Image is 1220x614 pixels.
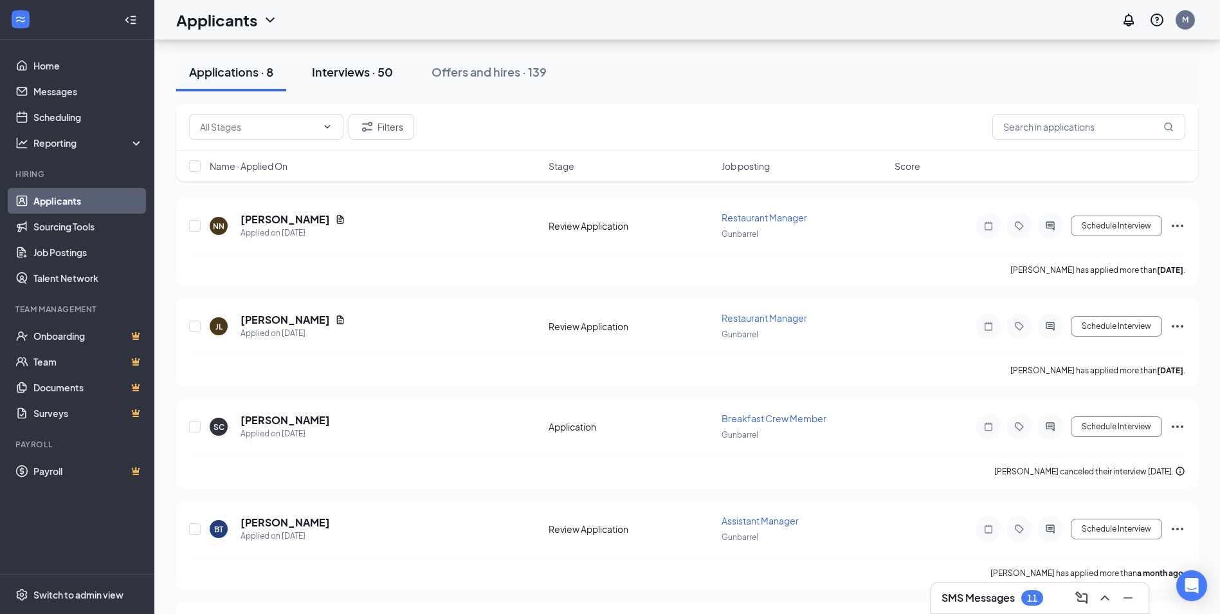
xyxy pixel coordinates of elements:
[15,439,141,450] div: Payroll
[241,530,330,543] div: Applied on [DATE]
[241,427,330,440] div: Applied on [DATE]
[33,53,143,79] a: Home
[1170,419,1185,434] svg: Ellipses
[1071,216,1162,236] button: Schedule Interview
[15,169,141,180] div: Hiring
[15,588,28,601] svg: Settings
[33,458,143,484] a: PayrollCrown
[722,515,799,526] span: Assistant Manager
[994,465,1185,478] div: [PERSON_NAME] canceled their interview [DATE].
[360,119,375,135] svg: Filter
[176,9,257,31] h1: Applicants
[1042,524,1058,534] svg: ActiveChat
[200,120,317,134] input: All Stages
[33,375,143,400] a: DocumentsCrown
[1118,588,1138,608] button: Minimize
[432,64,547,80] div: Offers and hires · 139
[1071,519,1162,539] button: Schedule Interview
[262,12,278,28] svg: ChevronDown
[1012,221,1027,231] svg: Tag
[549,160,574,172] span: Stage
[1137,568,1183,578] b: a month ago
[15,136,28,149] svg: Analysis
[1071,416,1162,437] button: Schedule Interview
[33,79,143,104] a: Messages
[1170,319,1185,334] svg: Ellipses
[214,422,224,433] div: SC
[215,321,223,332] div: JL
[1042,422,1058,432] svg: ActiveChat
[33,104,143,130] a: Scheduling
[241,212,330,227] h5: [PERSON_NAME]
[33,588,123,601] div: Switch to admin view
[241,516,330,530] h5: [PERSON_NAME]
[124,14,137,26] svg: Collapse
[990,568,1185,579] p: [PERSON_NAME] has applied more than .
[210,160,287,172] span: Name · Applied On
[335,214,345,225] svg: Document
[1012,321,1027,331] svg: Tag
[189,64,273,80] div: Applications · 8
[33,400,143,426] a: SurveysCrown
[14,13,27,26] svg: WorkstreamLogo
[549,523,714,535] div: Review Application
[1170,521,1185,537] svg: Ellipses
[981,221,996,231] svg: Note
[722,212,807,223] span: Restaurant Manager
[33,349,143,375] a: TeamCrown
[335,315,345,325] svg: Document
[1157,265,1183,275] b: [DATE]
[1121,12,1136,28] svg: Notifications
[1012,524,1027,534] svg: Tag
[1074,590,1089,606] svg: ComposeMessage
[213,221,224,232] div: NN
[312,64,393,80] div: Interviews · 50
[981,321,996,331] svg: Note
[1175,466,1185,476] svg: Info
[981,422,996,432] svg: Note
[322,122,332,132] svg: ChevronDown
[33,136,144,149] div: Reporting
[549,420,714,433] div: Application
[722,160,770,172] span: Job posting
[722,312,807,324] span: Restaurant Manager
[722,229,758,239] span: Gunbarrel
[33,323,143,349] a: OnboardingCrown
[1120,590,1136,606] svg: Minimize
[1163,122,1174,132] svg: MagnifyingGlass
[1042,221,1058,231] svg: ActiveChat
[1010,265,1185,275] p: [PERSON_NAME] has applied more than .
[1027,593,1037,604] div: 11
[549,219,714,232] div: Review Application
[349,114,414,140] button: Filter Filters
[1097,590,1113,606] svg: ChevronUp
[1149,12,1165,28] svg: QuestionInfo
[1182,14,1188,25] div: M
[33,265,143,291] a: Talent Network
[33,239,143,265] a: Job Postings
[722,413,826,424] span: Breakfast Crew Member
[241,313,330,327] h5: [PERSON_NAME]
[1010,365,1185,376] p: [PERSON_NAME] has applied more than .
[1071,588,1092,608] button: ComposeMessage
[1042,321,1058,331] svg: ActiveChat
[1071,316,1162,337] button: Schedule Interview
[981,524,996,534] svg: Note
[1157,366,1183,375] b: [DATE]
[1176,570,1207,601] div: Open Intercom Messenger
[722,430,758,440] span: Gunbarrel
[722,532,758,542] span: Gunbarrel
[33,188,143,214] a: Applicants
[1095,588,1115,608] button: ChevronUp
[1012,422,1027,432] svg: Tag
[895,160,920,172] span: Score
[942,591,1015,605] h3: SMS Messages
[241,327,345,340] div: Applied on [DATE]
[549,320,714,333] div: Review Application
[214,524,223,535] div: BT
[992,114,1185,140] input: Search in applications
[722,330,758,339] span: Gunbarrel
[241,227,345,239] div: Applied on [DATE]
[241,413,330,427] h5: [PERSON_NAME]
[33,214,143,239] a: Sourcing Tools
